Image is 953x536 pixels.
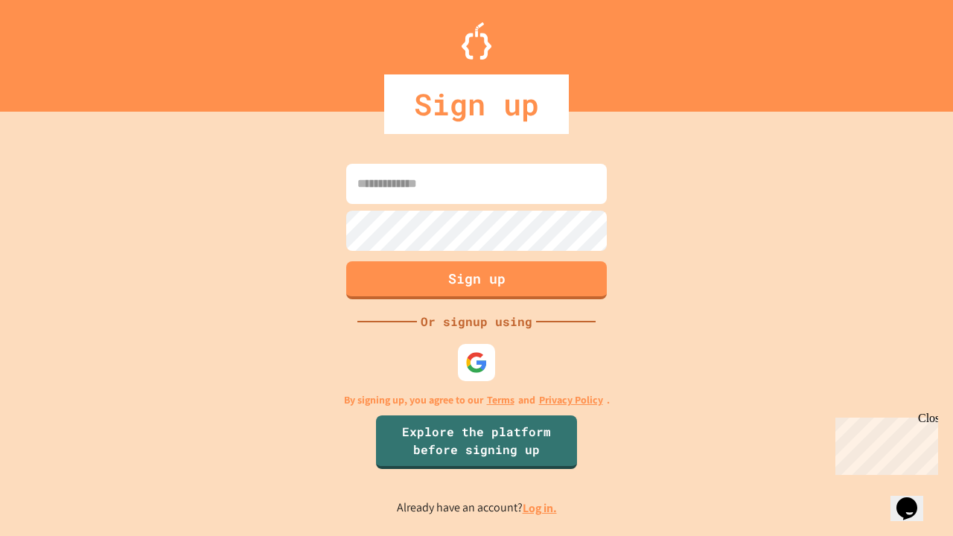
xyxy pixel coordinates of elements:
[523,500,557,516] a: Log in.
[487,392,514,408] a: Terms
[344,392,610,408] p: By signing up, you agree to our and .
[465,351,488,374] img: google-icon.svg
[417,313,536,331] div: Or signup using
[346,261,607,299] button: Sign up
[890,476,938,521] iframe: chat widget
[376,415,577,469] a: Explore the platform before signing up
[6,6,103,95] div: Chat with us now!Close
[539,392,603,408] a: Privacy Policy
[397,499,557,517] p: Already have an account?
[384,74,569,134] div: Sign up
[462,22,491,60] img: Logo.svg
[829,412,938,475] iframe: chat widget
